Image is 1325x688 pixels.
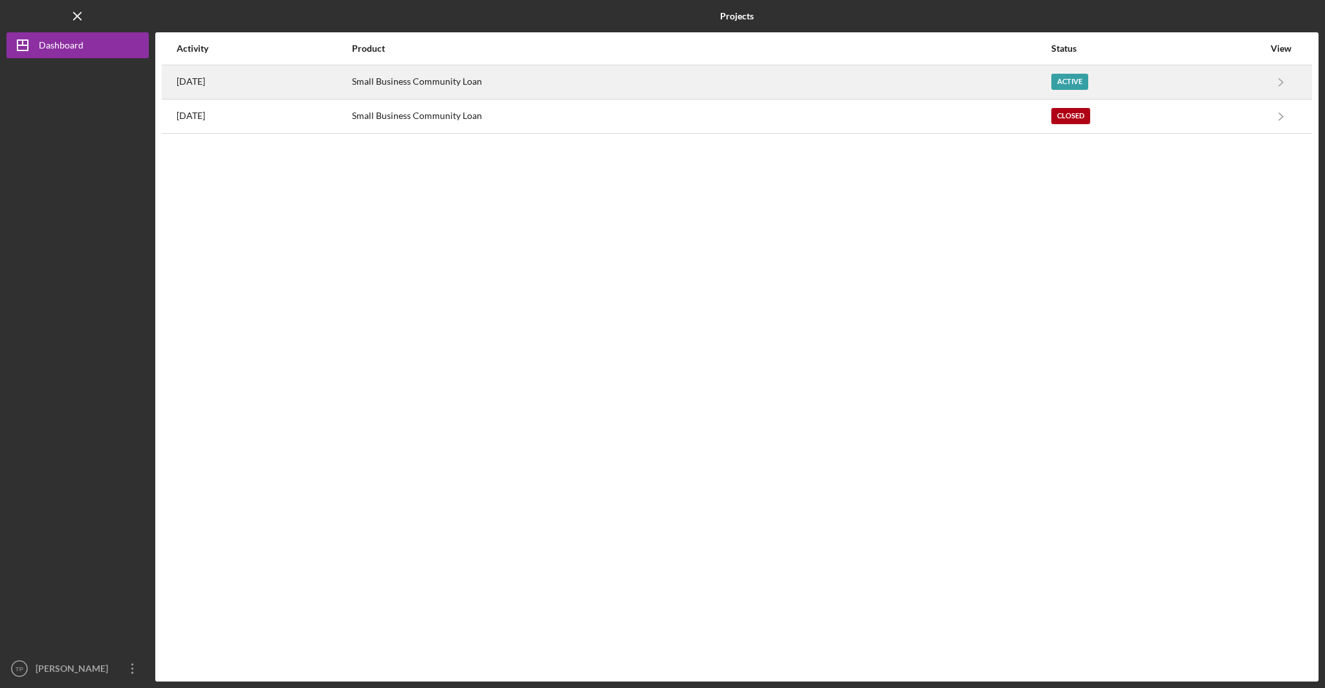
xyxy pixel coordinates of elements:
div: Closed [1051,108,1090,124]
time: 2025-08-08 22:41 [177,76,205,87]
div: [PERSON_NAME] [32,656,116,685]
div: Activity [177,43,351,54]
div: View [1265,43,1297,54]
b: Projects [720,11,754,21]
button: Dashboard [6,32,149,58]
div: Small Business Community Loan [352,66,1050,98]
div: Small Business Community Loan [352,100,1050,133]
div: Status [1051,43,1264,54]
div: Product [352,43,1050,54]
button: TP[PERSON_NAME] [6,656,149,682]
div: Active [1051,74,1088,90]
text: TP [16,665,23,672]
time: 2024-11-18 18:26 [177,111,205,121]
div: Dashboard [39,32,83,61]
